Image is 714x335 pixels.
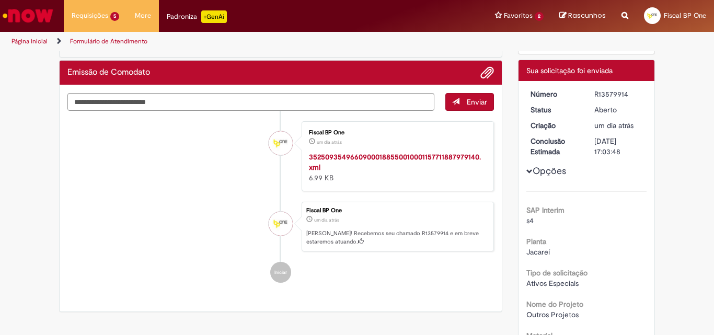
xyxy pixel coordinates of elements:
span: 2 [535,12,544,21]
span: Favoritos [504,10,533,21]
div: Fiscal BP One [269,131,293,155]
a: 35250935496609000188550010001157711887979140.xml [309,152,481,172]
span: Jacareí [526,247,550,257]
button: Adicionar anexos [480,66,494,79]
div: [DATE] 17:03:48 [594,136,643,157]
p: [PERSON_NAME]! Recebemos seu chamado R13579914 e em breve estaremos atuando. [306,229,488,246]
dt: Número [523,89,587,99]
span: More [135,10,151,21]
a: Página inicial [11,37,48,45]
span: Requisições [72,10,108,21]
dt: Conclusão Estimada [523,136,587,157]
div: 30/09/2025 09:03:45 [594,120,643,131]
div: Fiscal BP One [309,130,483,136]
h2: Emissão de Comodato Histórico de tíquete [67,68,150,77]
dt: Criação [523,120,587,131]
span: um dia atrás [317,139,342,145]
button: Enviar [445,93,494,111]
span: Fiscal BP One [664,11,706,20]
a: Formulário de Atendimento [70,37,147,45]
div: Fiscal BP One [306,207,488,214]
div: 6.99 KB [309,152,483,183]
div: Padroniza [167,10,227,23]
time: 30/09/2025 09:02:28 [317,139,342,145]
b: Planta [526,237,546,246]
b: Tipo de solicitação [526,268,588,278]
a: Rascunhos [559,11,606,21]
img: ServiceNow [1,5,55,26]
span: um dia atrás [314,217,339,223]
span: Enviar [467,97,487,107]
div: Aberto [594,105,643,115]
div: Fiscal BP One [269,212,293,236]
dt: Status [523,105,587,115]
textarea: Digite sua mensagem aqui... [67,93,434,111]
div: R13579914 [594,89,643,99]
ul: Histórico de tíquete [67,111,494,294]
span: um dia atrás [594,121,634,130]
b: Nome do Projeto [526,299,583,309]
span: s4 [526,216,534,225]
span: Rascunhos [568,10,606,20]
b: SAP Interim [526,205,565,215]
span: Ativos Especiais [526,279,579,288]
ul: Trilhas de página [8,32,468,51]
span: Sua solicitação foi enviada [526,66,613,75]
li: Fiscal BP One [67,202,494,252]
span: Outros Projetos [526,310,579,319]
time: 30/09/2025 09:03:45 [594,121,634,130]
p: +GenAi [201,10,227,23]
span: 5 [110,12,119,21]
time: 30/09/2025 09:03:45 [314,217,339,223]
